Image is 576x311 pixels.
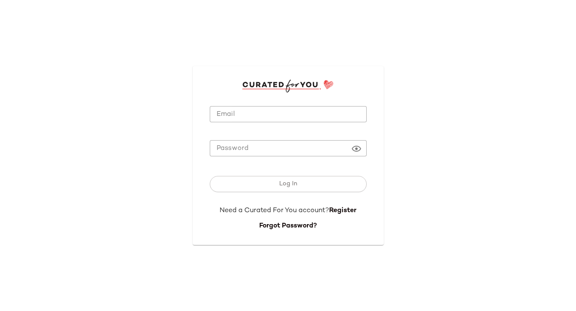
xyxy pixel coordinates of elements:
[259,222,317,230] a: Forgot Password?
[210,176,367,192] button: Log In
[279,181,297,187] span: Log In
[220,207,329,214] span: Need a Curated For You account?
[242,80,334,92] img: cfy_login_logo.DGdB1djN.svg
[329,207,356,214] a: Register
